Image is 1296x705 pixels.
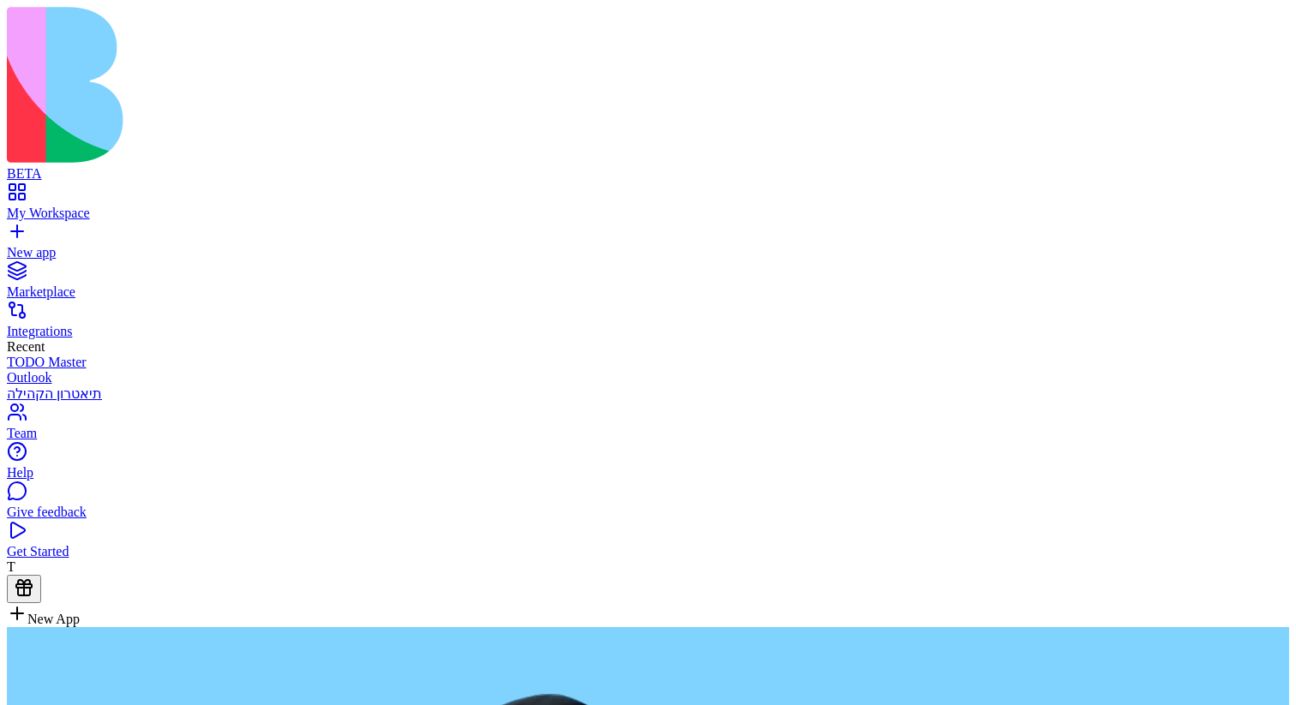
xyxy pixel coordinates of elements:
[7,230,1289,260] a: New app
[7,284,1289,300] div: Marketplace
[7,166,1289,182] div: BETA
[7,308,1289,339] a: Integrations
[7,190,1289,221] a: My Workspace
[7,339,45,354] span: Recent
[7,489,1289,520] a: Give feedback
[7,426,1289,441] div: Team
[7,151,1289,182] a: BETA
[7,544,1289,559] div: Get Started
[7,450,1289,481] a: Help
[27,612,80,626] span: New App
[7,559,15,574] span: T
[7,245,1289,260] div: New app
[7,410,1289,441] a: Team
[7,206,1289,221] div: My Workspace
[7,370,1289,385] a: Outlook
[7,269,1289,300] a: Marketplace
[7,355,1289,370] a: TODO Master
[7,385,1289,402] a: תיאטרון הקהילה
[7,505,1289,520] div: Give feedback
[7,529,1289,559] a: Get Started
[7,7,696,163] img: logo
[7,324,1289,339] div: Integrations
[7,465,1289,481] div: Help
